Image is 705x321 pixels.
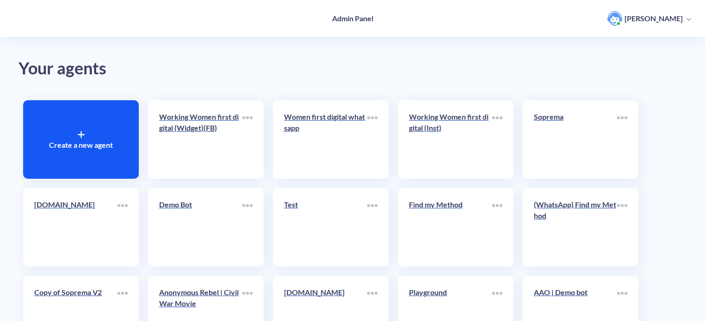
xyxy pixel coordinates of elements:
[34,287,117,298] p: Copy of Soprema V2
[625,13,683,24] p: [PERSON_NAME]
[603,10,696,27] button: user photo[PERSON_NAME]
[159,111,242,133] p: Working Women first digital (Widget)(FB)
[409,111,492,168] a: Working Women first digital (Inst)
[409,199,492,210] p: Find my Method
[534,111,617,168] a: Soprema
[409,287,492,298] p: Playground
[284,199,367,210] p: Test
[409,199,492,255] a: Find my Method
[284,199,367,255] a: Test
[534,199,617,221] p: (WhatsApp) Find my Method
[159,199,242,210] p: Demo Bot
[534,287,617,298] p: AAO | Demo bot
[284,111,367,168] a: Women first digital whatsapp
[284,111,367,133] p: Women first digital whatsapp
[159,111,242,168] a: Working Women first digital (Widget)(FB)
[534,199,617,255] a: (WhatsApp) Find my Method
[34,199,117,255] a: [DOMAIN_NAME]
[19,55,686,82] div: Your agents
[607,11,622,26] img: user photo
[159,199,242,255] a: Demo Bot
[409,111,492,133] p: Working Women first digital (Inst)
[159,287,242,309] p: Anonymous Rebel | Civil War Movie
[534,111,617,122] p: Soprema
[284,287,367,298] p: [DOMAIN_NAME]
[49,139,113,151] p: Create a new agent
[34,199,117,210] p: [DOMAIN_NAME]
[332,14,373,23] h4: Admin Panel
